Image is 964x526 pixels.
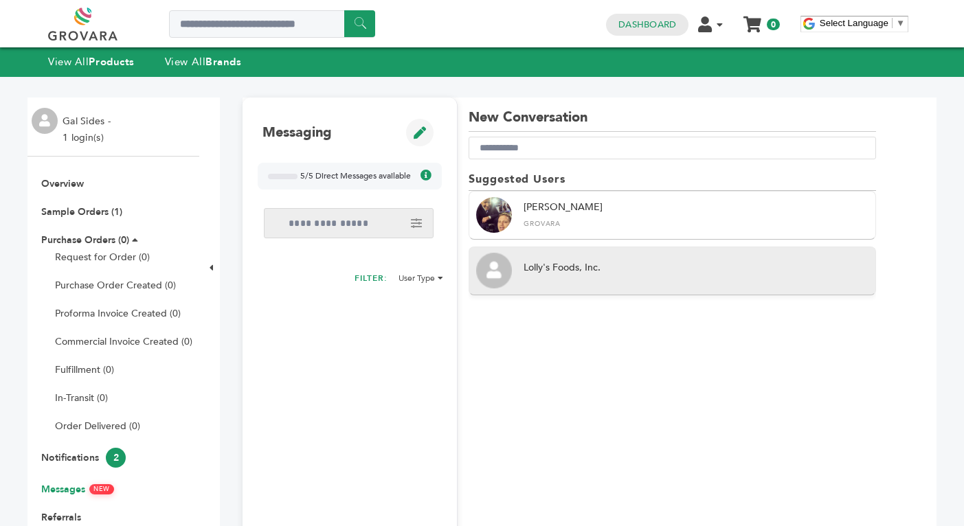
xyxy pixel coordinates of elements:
[165,55,242,69] a: View AllBrands
[55,363,114,376] a: Fulfillment (0)
[524,261,868,275] div: Lolly's Foods, Inc.
[106,448,126,468] span: 2
[355,273,388,288] h2: FILTER:
[41,205,122,218] a: Sample Orders (1)
[89,484,114,494] span: NEW
[55,420,140,433] a: Order Delivered (0)
[41,451,126,464] a: Notifications2
[300,170,411,182] span: 5/5 Direct Messages available
[55,279,176,292] a: Purchase Order Created (0)
[820,18,905,28] a: Select Language​
[264,208,434,238] input: Search messages
[48,55,135,69] a: View AllProducts
[820,18,888,28] span: Select Language
[476,253,512,288] img: profile.png
[41,511,81,524] a: Referrals
[41,177,84,190] a: Overview
[41,233,129,247] a: Purchase Orders (0)
[55,391,108,404] a: In-Transit (0)
[55,251,150,264] a: Request for Order (0)
[524,201,868,229] div: [PERSON_NAME]
[618,19,676,31] a: Dashboard
[767,19,780,30] span: 0
[32,108,58,134] img: profile.png
[205,55,241,69] strong: Brands
[469,172,876,190] h2: Suggested Users
[55,335,192,348] a: Commercial Invoice Created (0)
[169,10,375,38] input: Search a product or brand...
[41,483,114,496] a: MessagesNEW
[524,219,868,229] div: Grovara
[55,307,181,320] a: Proforma Invoice Created (0)
[63,113,114,146] li: Gal Sides - 1 login(s)
[89,55,134,69] strong: Products
[469,108,876,132] h1: New Conversation
[262,124,332,141] h1: Messaging
[399,273,443,284] li: User Type
[896,18,905,28] span: ▼
[745,12,761,27] a: My Cart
